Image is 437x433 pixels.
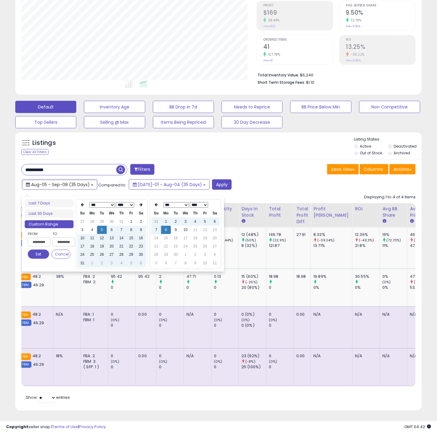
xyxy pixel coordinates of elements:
a: Terms of Use [52,424,78,430]
div: 0 [111,312,135,317]
div: 0 [214,323,239,328]
td: 13 [107,234,117,242]
small: (0%) [241,317,250,322]
td: 6 [161,259,171,267]
span: ROI [346,38,415,42]
td: 4 [87,226,97,234]
td: 29 [161,251,171,259]
div: FBA: 2 [83,274,103,279]
td: 12 [200,226,210,234]
td: 31 [151,218,161,226]
div: FBM: 2 [83,279,103,285]
label: To [52,231,70,237]
td: 10 [78,234,87,242]
li: Last 30 Days [25,210,74,218]
td: 5 [200,218,210,226]
div: seller snap | | [6,424,106,430]
small: Prev: 18 [263,59,273,62]
td: 31 [78,259,87,267]
div: 0 [269,285,294,290]
td: 25 [87,251,97,259]
td: 22 [161,242,171,251]
td: 18 [190,234,200,242]
div: Clear All Filters [21,149,49,155]
button: Needs to Reprice [222,101,283,113]
td: 14 [117,234,126,242]
div: 23 (92%) [241,354,266,359]
td: 27 [78,218,87,226]
td: 17 [181,234,190,242]
div: 8.33% [313,232,352,237]
td: 17 [78,242,87,251]
strong: Copyright [6,424,28,430]
small: (0%) [214,317,222,322]
div: 0 [159,365,184,370]
span: 46.29 [33,362,44,368]
td: 28 [87,218,97,226]
div: Avg BB Share [382,206,405,218]
td: 21 [151,242,161,251]
div: 46.43 [410,232,435,237]
td: 1 [161,218,171,226]
small: (0%) [159,317,168,322]
div: 0% [313,285,352,290]
div: 0 [159,312,184,317]
td: 28 [151,251,161,259]
div: 12 (48%) [241,232,266,237]
div: Total Profit Diff. [296,206,308,225]
td: 28 [117,251,126,259]
span: [DATE]-01 - Aug-04 (35 Days) [138,182,202,188]
button: BB Drop in 7d [153,101,214,113]
div: FBM: 1 [83,317,103,323]
td: 8 [181,259,190,267]
td: 24 [78,251,87,259]
td: 29 [126,251,136,259]
th: We [181,209,190,218]
button: Apply [212,179,232,190]
small: (0%) [111,359,119,364]
td: 2 [136,218,146,226]
b: Total Inventory Value: [258,72,299,78]
td: 18 [87,242,97,251]
td: 23 [136,242,146,251]
th: Tu [171,209,181,218]
td: 4 [117,259,126,267]
td: 16 [171,234,181,242]
td: 21 [117,242,126,251]
td: 16 [136,234,146,242]
small: (0%) [269,359,277,364]
div: N/A [186,354,207,359]
label: Deactivated [394,144,417,149]
td: 19 [200,234,210,242]
span: Ordered Items [263,38,333,42]
div: 0 [269,365,294,370]
button: Aug-05 - Sep-08 (35 Days) [22,179,97,190]
div: 0 [111,285,135,290]
span: 48.2 [32,353,41,359]
label: Archived [394,150,410,156]
div: 0 (0%) [241,323,266,328]
td: 19 [97,242,107,251]
div: N/A [382,354,403,359]
small: (44.44%) [218,238,233,243]
td: 6 [107,226,117,234]
td: 4 [210,251,220,259]
div: 149.78 [269,232,294,237]
small: (0%) [269,317,277,322]
div: 0% [355,285,380,290]
td: 30 [136,251,146,259]
td: 23 [171,242,181,251]
th: Su [78,209,87,218]
td: 1 [126,218,136,226]
td: 27 [107,251,117,259]
th: Sa [210,209,220,218]
td: 22 [126,242,136,251]
div: 0 [214,365,239,370]
div: 47.8 [410,274,435,279]
th: Mo [87,209,97,218]
div: 0% [382,274,407,279]
span: 48.2 [32,273,41,279]
th: Th [190,209,200,218]
td: 20 [107,242,117,251]
td: 3 [200,251,210,259]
